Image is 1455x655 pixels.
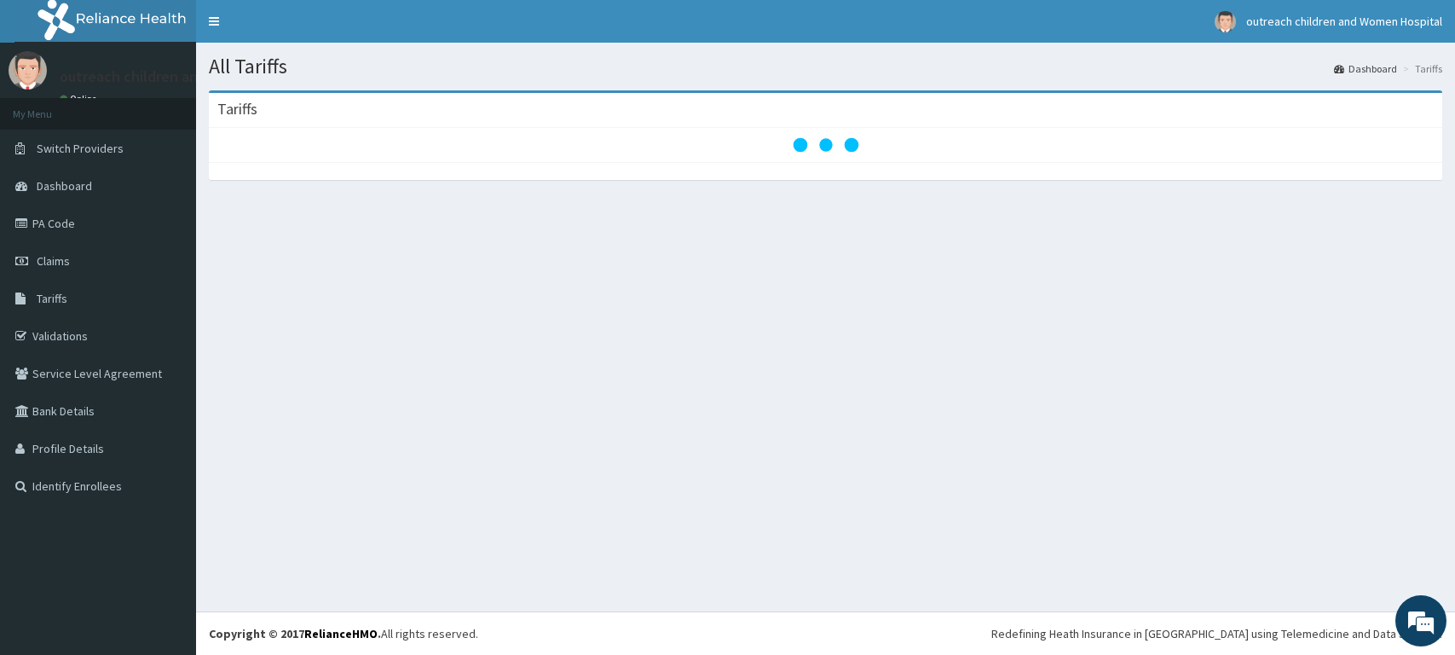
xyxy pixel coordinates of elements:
li: Tariffs [1399,61,1442,76]
h3: Tariffs [217,101,257,117]
span: Switch Providers [37,141,124,156]
img: User Image [9,51,47,90]
a: Dashboard [1334,61,1397,76]
svg: audio-loading [792,111,860,179]
span: Tariffs [37,291,67,306]
a: Online [60,93,101,105]
strong: Copyright © 2017 . [209,626,381,641]
span: Claims [37,253,70,269]
img: User Image [1215,11,1236,32]
span: outreach children and Women Hospital [1246,14,1442,29]
h1: All Tariffs [209,55,1442,78]
div: Redefining Heath Insurance in [GEOGRAPHIC_DATA] using Telemedicine and Data Science! [991,625,1442,642]
a: RelianceHMO [304,626,378,641]
footer: All rights reserved. [196,612,1455,655]
span: Dashboard [37,178,92,194]
p: outreach children and Women Hospital [60,69,319,84]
